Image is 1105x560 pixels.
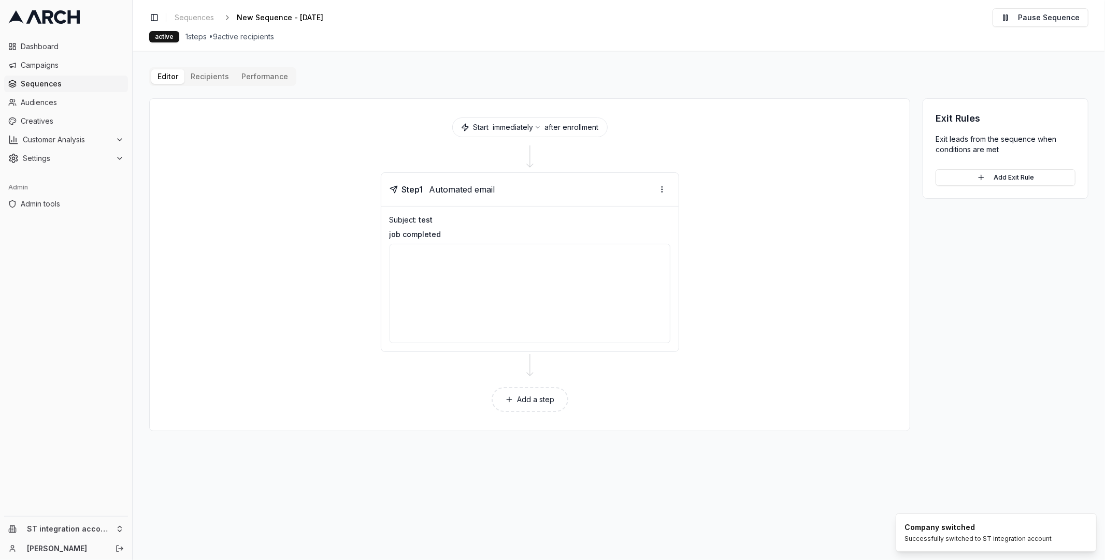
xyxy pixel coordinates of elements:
span: 1 steps • 9 active recipients [185,32,274,42]
div: Start after enrollment [452,117,608,137]
a: Admin tools [4,196,128,212]
button: Editor [151,69,184,84]
span: Campaigns [21,60,124,70]
p: job completed [390,229,670,240]
button: ST integration account [4,521,128,537]
button: Recipients [184,69,235,84]
button: immediately [493,122,541,132]
span: Customer Analysis [23,135,111,145]
button: Add a step [492,387,568,412]
button: Customer Analysis [4,131,128,148]
a: [PERSON_NAME] [27,543,104,554]
h3: Exit Rules [936,111,1075,126]
div: Successfully switched to ST integration account [905,535,1052,543]
a: Campaigns [4,57,128,73]
span: Step 1 [402,183,423,196]
div: Admin [4,179,128,196]
a: Sequences [170,10,218,25]
span: Dashboard [21,41,124,52]
span: Admin tools [21,199,124,209]
p: Exit leads from the sequence when conditions are met [936,134,1075,155]
button: Log out [112,541,127,556]
span: Automated email [429,183,495,196]
span: ST integration account [27,524,111,534]
a: Creatives [4,113,128,129]
div: Company switched [905,522,1052,533]
span: Sequences [21,79,124,89]
div: active [149,31,179,42]
a: Audiences [4,94,128,111]
button: Performance [235,69,294,84]
a: Dashboard [4,38,128,55]
button: Settings [4,150,128,167]
span: Subject: [390,215,417,224]
span: Settings [23,153,111,164]
nav: breadcrumb [170,10,340,25]
span: Sequences [175,12,214,23]
span: New Sequence - [DATE] [237,12,323,23]
span: test [419,215,433,224]
button: Add Exit Rule [936,169,1075,186]
span: Creatives [21,116,124,126]
a: Sequences [4,76,128,92]
span: Audiences [21,97,124,108]
button: Pause Sequence [993,8,1088,27]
